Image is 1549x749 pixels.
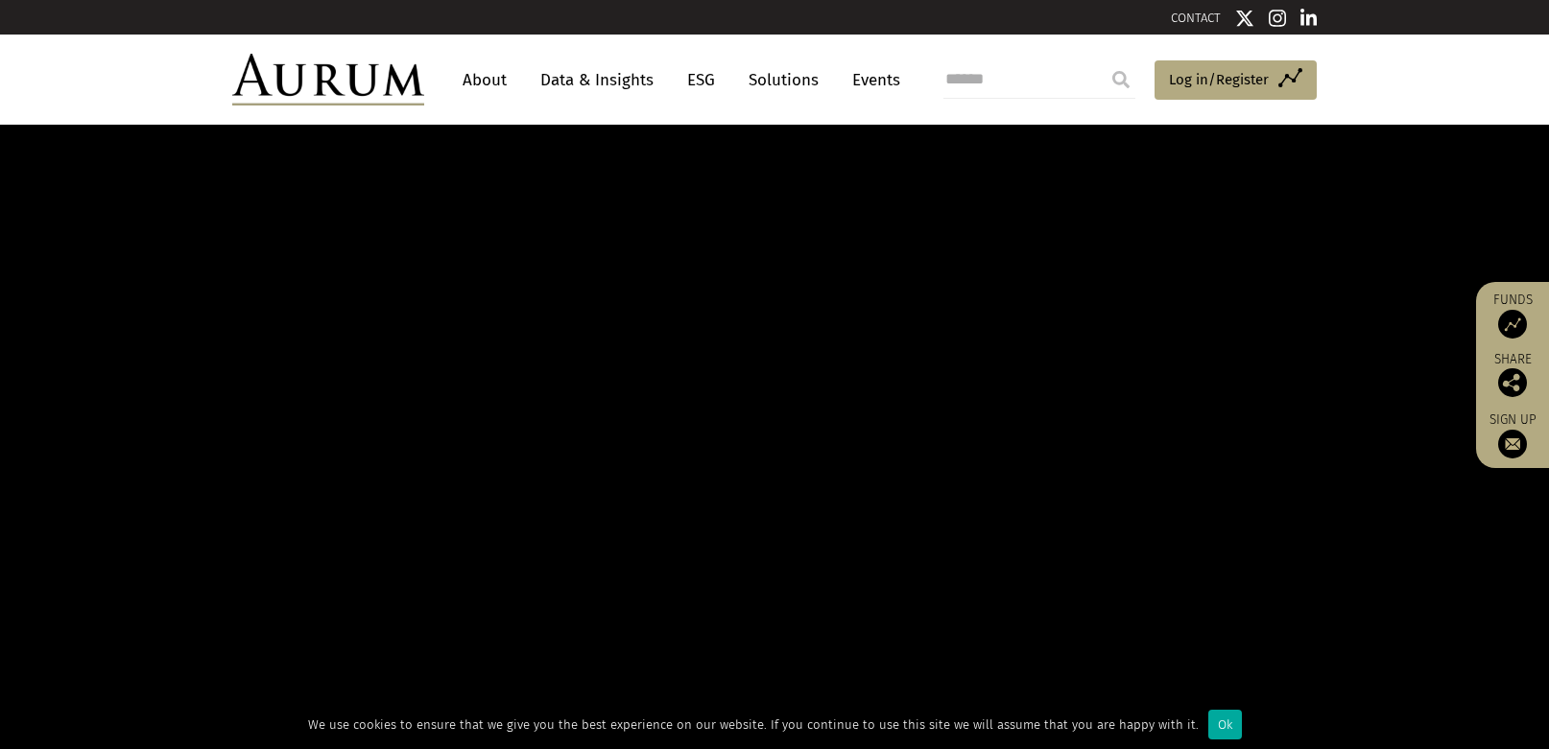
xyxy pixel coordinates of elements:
img: Share this post [1498,368,1527,397]
div: Ok [1208,710,1242,739]
img: Linkedin icon [1300,9,1318,28]
img: Access Funds [1498,310,1527,339]
a: Log in/Register [1155,60,1317,101]
a: Data & Insights [531,62,663,98]
a: Events [843,62,900,98]
img: Twitter icon [1235,9,1254,28]
img: Instagram icon [1269,9,1286,28]
a: About [453,62,516,98]
span: Log in/Register [1169,68,1269,91]
img: Aurum [232,54,424,105]
a: Solutions [739,62,828,98]
a: CONTACT [1171,11,1221,25]
input: Submit [1102,60,1140,99]
a: ESG [678,62,725,98]
a: Funds [1486,292,1539,339]
div: Share [1486,353,1539,397]
img: Sign up to our newsletter [1498,430,1527,458]
a: Sign up [1486,411,1539,458]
